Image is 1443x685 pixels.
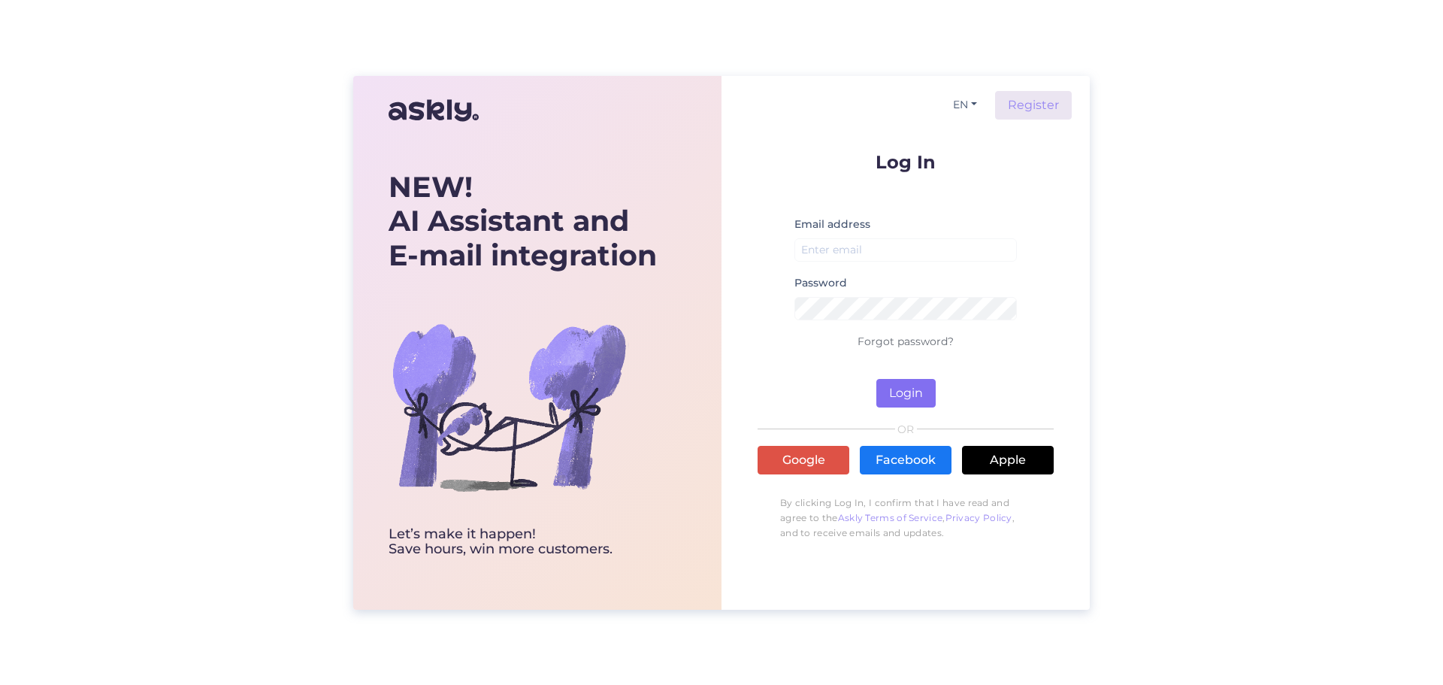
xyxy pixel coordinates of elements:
[876,379,936,408] button: Login
[389,170,657,273] div: AI Assistant and E-mail integration
[758,488,1054,548] p: By clicking Log In, I confirm that I have read and agree to the , , and to receive emails and upd...
[389,527,657,557] div: Let’s make it happen! Save hours, win more customers.
[838,512,943,523] a: Askly Terms of Service
[758,153,1054,171] p: Log In
[758,446,849,474] a: Google
[794,238,1017,262] input: Enter email
[947,94,983,116] button: EN
[962,446,1054,474] a: Apple
[389,169,473,205] b: NEW!
[860,446,951,474] a: Facebook
[389,286,629,527] img: bg-askly
[945,512,1012,523] a: Privacy Policy
[794,217,870,232] label: Email address
[794,275,847,291] label: Password
[995,91,1072,120] a: Register
[858,335,954,348] a: Forgot password?
[389,92,479,129] img: Askly
[895,424,917,435] span: OR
